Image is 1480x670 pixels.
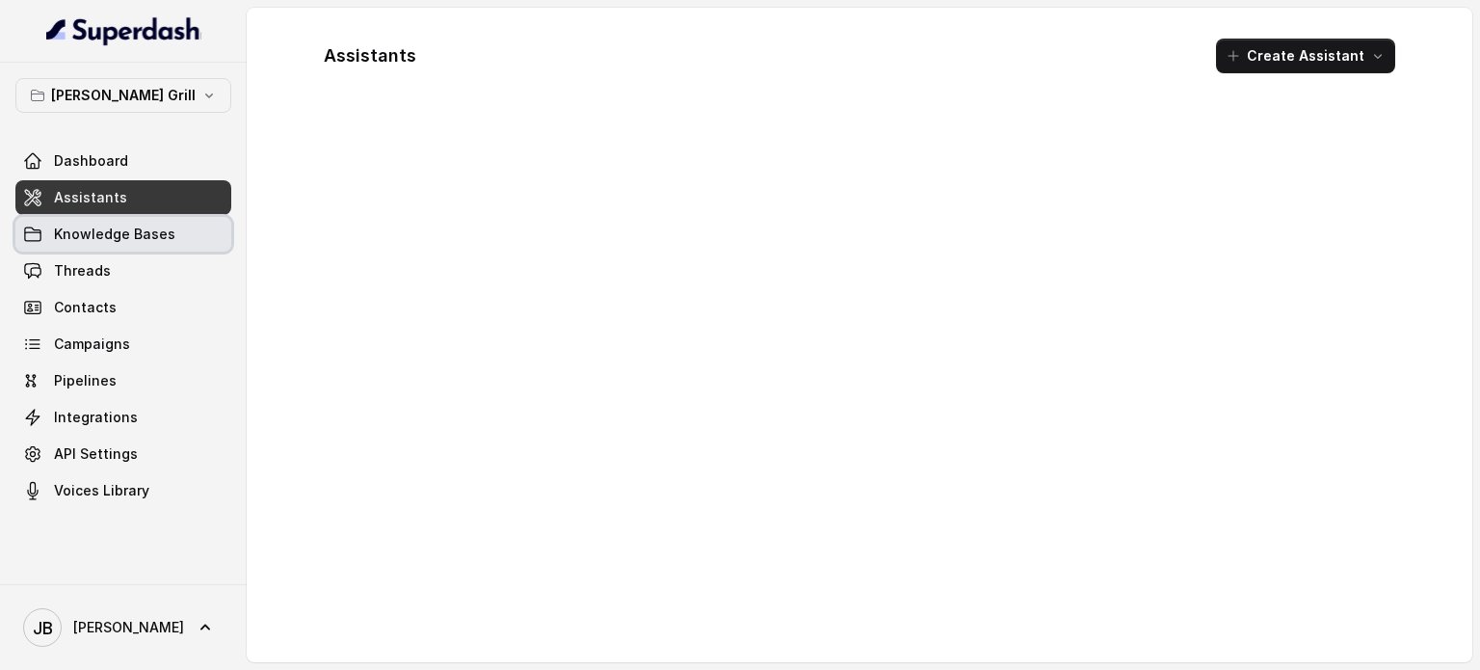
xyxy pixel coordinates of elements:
[324,40,416,71] h1: Assistants
[15,217,231,252] a: Knowledge Bases
[54,151,128,171] span: Dashboard
[54,444,138,464] span: API Settings
[54,188,127,207] span: Assistants
[1216,39,1395,73] button: Create Assistant
[54,371,117,390] span: Pipelines
[15,144,231,178] a: Dashboard
[15,78,231,113] button: [PERSON_NAME] Grill
[15,180,231,215] a: Assistants
[54,225,175,244] span: Knowledge Bases
[54,335,130,354] span: Campaigns
[15,601,231,655] a: [PERSON_NAME]
[33,618,53,638] text: JB
[15,254,231,288] a: Threads
[54,261,111,281] span: Threads
[73,618,184,637] span: [PERSON_NAME]
[15,290,231,325] a: Contacts
[51,84,196,107] p: [PERSON_NAME] Grill
[15,363,231,398] a: Pipelines
[15,473,231,508] a: Voices Library
[54,481,149,500] span: Voices Library
[15,327,231,362] a: Campaigns
[54,298,117,317] span: Contacts
[15,400,231,435] a: Integrations
[15,437,231,471] a: API Settings
[46,15,201,46] img: light.svg
[54,408,138,427] span: Integrations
